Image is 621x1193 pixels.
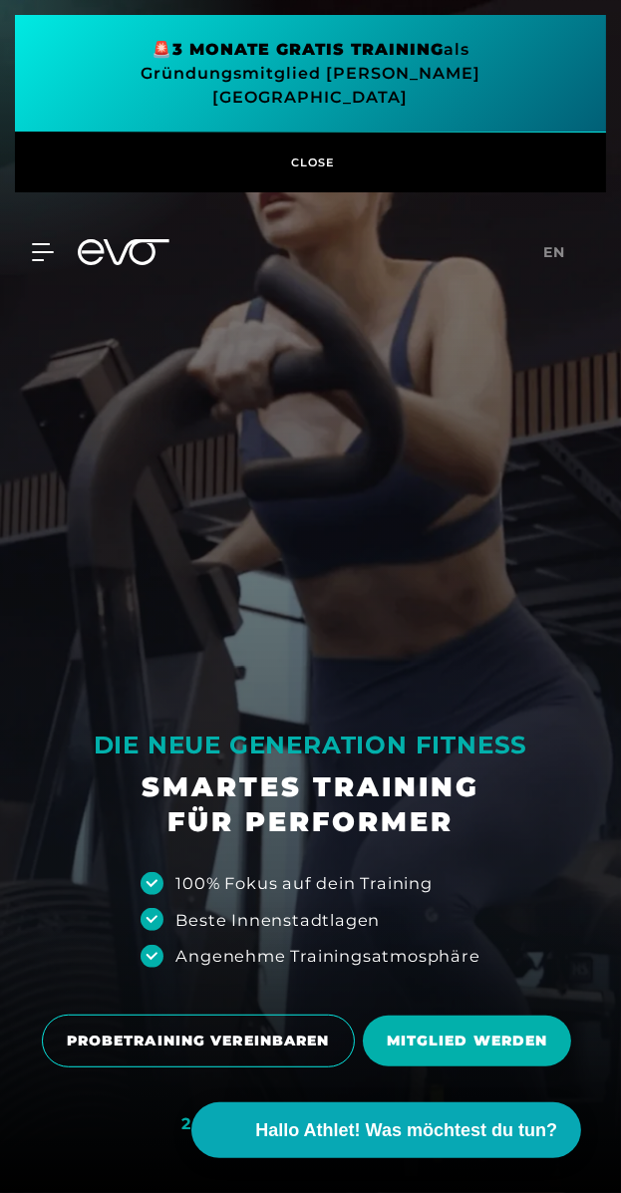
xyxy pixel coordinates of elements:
button: Hallo Athlet! Was möchtest du tun? [191,1102,581,1158]
h1: SMARTES TRAINING FÜR PERFORMER [94,769,528,839]
div: 2 MONATE GRATIS TRAINING [181,1114,440,1135]
div: Angenehme Trainingsatmosphäre [175,944,479,968]
span: Hallo Athlet! Was möchtest du tun? [255,1117,557,1144]
span: CLOSE [286,153,335,171]
a: MITGLIED WERDEN [363,1001,580,1081]
button: CLOSE [15,133,606,192]
span: MITGLIED WERDEN [387,1031,548,1051]
span: PROBETRAINING VEREINBAREN [67,1031,330,1051]
span: en [543,243,565,261]
a: en [543,241,577,264]
a: PROBETRAINING VEREINBAREN [42,1000,363,1082]
div: 100% Fokus auf dein Training [175,871,432,895]
div: DIE NEUE GENERATION FITNESS [94,730,528,761]
div: Beste Innenstadtlagen [175,908,380,932]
